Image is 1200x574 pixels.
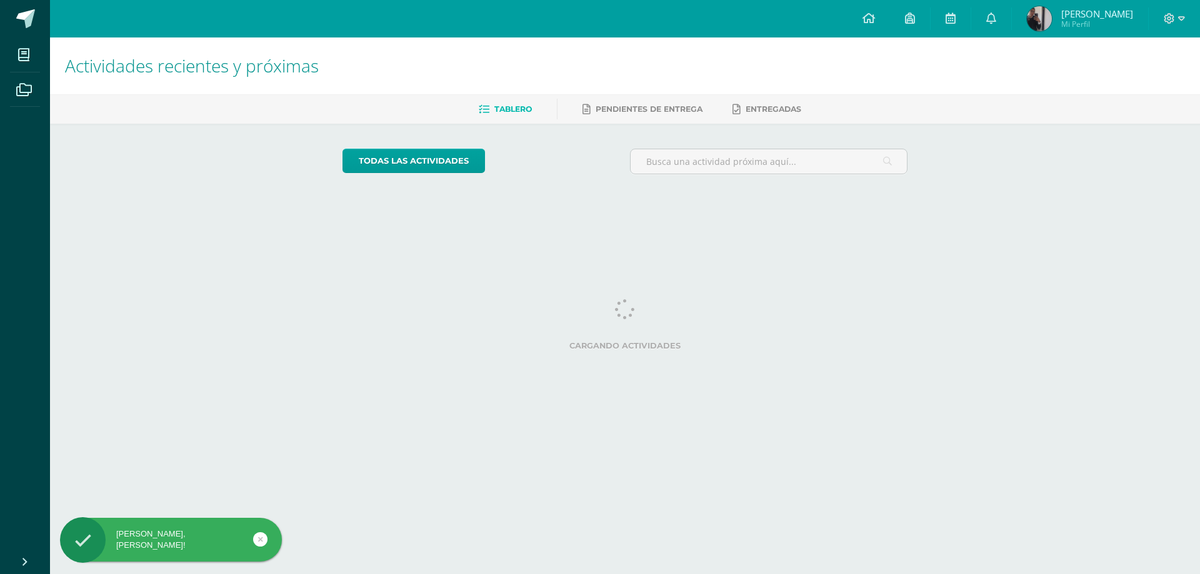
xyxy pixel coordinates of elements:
[596,104,702,114] span: Pendientes de entrega
[582,99,702,119] a: Pendientes de entrega
[746,104,801,114] span: Entregadas
[1061,7,1133,20] span: [PERSON_NAME]
[342,341,908,350] label: Cargando actividades
[479,99,532,119] a: Tablero
[1027,6,1052,31] img: 13c39eb200a8c2912842fe2b43cc3cb6.png
[494,104,532,114] span: Tablero
[631,149,907,174] input: Busca una actividad próxima aquí...
[65,54,319,77] span: Actividades recientes y próximas
[60,528,282,551] div: [PERSON_NAME], [PERSON_NAME]!
[1061,19,1133,29] span: Mi Perfil
[732,99,801,119] a: Entregadas
[342,149,485,173] a: todas las Actividades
